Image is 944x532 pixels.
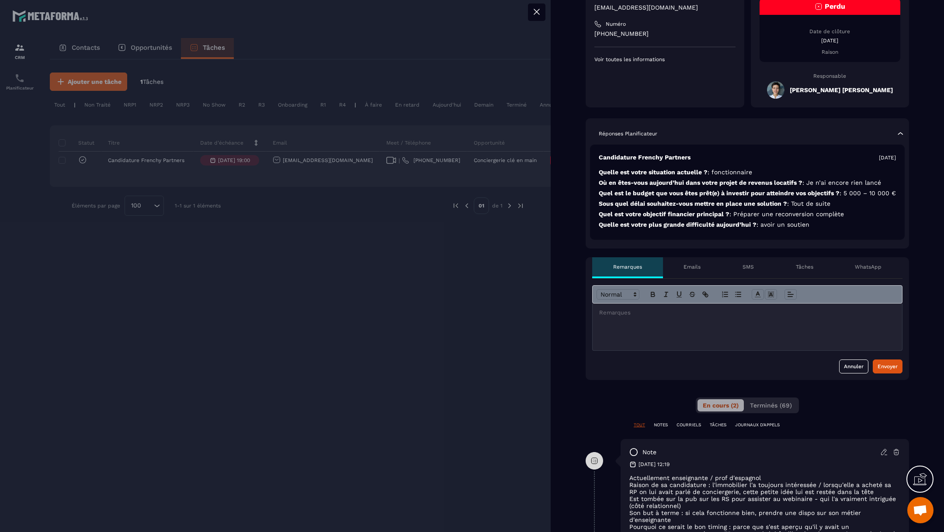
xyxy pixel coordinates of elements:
p: Son but à terme : si cela fonctionne bien, prendre une dispo sur son métier d'enseignante [629,509,900,523]
span: : Je n’ai encore rien lancé [802,179,881,186]
div: Ouvrir le chat [907,497,934,523]
p: Quelle est votre plus grande difficulté aujourd’hui ? [599,221,896,229]
p: Voir toutes les informations [594,56,736,63]
span: : fonctionnaire [708,169,752,176]
p: [PHONE_NUMBER] [594,30,736,38]
p: Actuellement enseignante / prof d'espagnol [629,474,900,481]
p: Responsable [760,73,901,79]
p: Date de clôture [760,28,901,35]
p: Quelle est votre situation actuelle ? [599,168,896,176]
p: Emails [684,263,701,270]
p: JOURNAUX D'APPELS [735,422,780,428]
span: : Tout de suite [787,200,830,207]
p: Numéro [606,21,626,28]
p: [DATE] 12:19 [639,461,670,468]
span: Terminés (69) [750,402,792,409]
p: Candidature Frenchy Partners [599,153,691,162]
p: [DATE] [879,154,896,161]
div: Envoyer [878,362,898,371]
span: : avoir un soutien [757,221,809,228]
button: Envoyer [873,359,902,373]
p: NOTES [654,422,668,428]
span: Perdu [825,2,845,10]
p: Quel est le budget que vous êtes prêt(e) à investir pour atteindre vos objectifs ? [599,189,896,197]
span: En cours (2) [703,402,739,409]
p: Remarques [613,263,642,270]
p: TOUT [634,422,645,428]
p: SMS [743,263,754,270]
p: Où en êtes-vous aujourd’hui dans votre projet de revenus locatifs ? [599,179,896,187]
span: : 5 000 – 10 000 € [840,190,896,197]
p: Sous quel délai souhaitez-vous mettre en place une solution ? [599,200,896,208]
button: En cours (2) [698,399,744,411]
p: Raison de sa candidature : l'immobilier l'a toujours intéressée / lorsqu'elle a acheté sa RP on l... [629,481,900,495]
p: Tâches [796,263,813,270]
p: COURRIELS [677,422,701,428]
h5: [PERSON_NAME] [PERSON_NAME] [790,86,893,93]
p: [EMAIL_ADDRESS][DOMAIN_NAME] [594,3,736,12]
p: Réponses Planificateur [599,130,657,137]
p: TÂCHES [710,422,726,428]
p: WhatsApp [855,263,882,270]
p: note [642,448,656,456]
p: Est tombée sur la pub sur les RS pour assister au webinaire - qui l'a vraiment intriguée (côté re... [629,495,900,509]
p: [DATE] [760,37,901,44]
button: Annuler [839,359,868,373]
button: Terminés (69) [745,399,797,411]
p: Quel est votre objectif financier principal ? [599,210,896,218]
span: : Préparer une reconversion complète [729,211,844,218]
p: Raison [760,48,901,55]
